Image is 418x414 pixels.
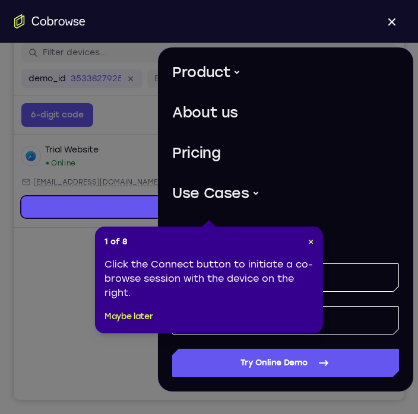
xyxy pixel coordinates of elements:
button: Product [172,57,240,88]
span: × [308,237,313,247]
label: demo_id [14,71,52,82]
div: Trial Website [31,142,84,154]
div: App [154,175,227,184]
button: Maybe later [104,310,153,324]
a: Try Online Demo [172,349,399,377]
a: Connect [7,194,382,215]
label: Email [140,71,161,82]
a: About us [172,97,399,128]
button: Close Tour [308,236,313,248]
button: Use Cases [172,178,259,209]
div: Click the Connect button to initiate a co-browse session with the device on the right. [104,257,313,300]
label: Device name [338,71,392,82]
a: Go to the home page [14,14,85,28]
div: Online [31,156,62,165]
span: +11 more [234,175,265,184]
button: Refresh [359,101,382,125]
input: Filter devices... [28,44,375,56]
h1: Connect [28,7,93,26]
label: Device ID [263,71,302,82]
label: User ID [197,71,227,82]
span: web@example.com [19,175,147,184]
div: New devices found. [32,160,34,162]
button: Resources [172,218,258,249]
a: Pricing [172,138,399,168]
div: Email [7,175,147,184]
span: 1 of 8 [104,236,128,248]
span: Cobrowse demo [166,175,227,184]
button: 6-digit code [7,101,79,125]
